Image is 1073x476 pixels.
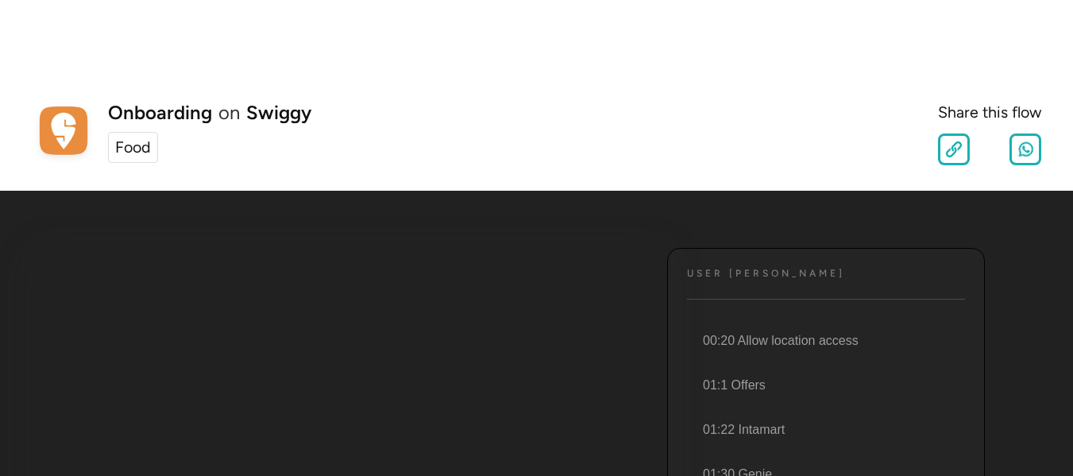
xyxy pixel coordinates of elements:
li: 00:20 Allow location access [684,319,965,363]
h4: User [PERSON_NAME] [687,268,845,280]
li: 01:22 Intamart [684,408,965,452]
h1: Onboarding [108,103,212,122]
div: Share this flow [938,101,1041,125]
a: Food [108,132,158,164]
a: Swiggy [246,103,311,122]
div: Food [115,136,151,160]
div: on [218,103,240,122]
li: 01:1 Offers [684,363,965,408]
